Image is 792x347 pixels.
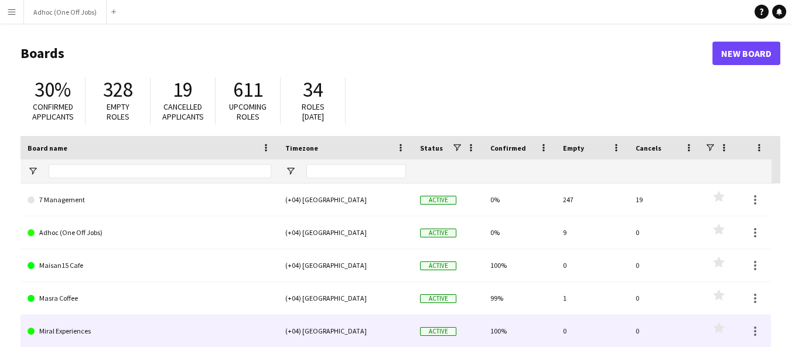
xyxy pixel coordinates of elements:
span: Confirmed applicants [32,101,74,122]
button: Adhoc (One Off Jobs) [24,1,107,23]
button: Open Filter Menu [285,166,296,176]
div: 100% [483,315,556,347]
input: Timezone Filter Input [306,164,406,178]
div: (+04) [GEOGRAPHIC_DATA] [278,249,413,281]
button: Open Filter Menu [28,166,38,176]
span: 19 [173,77,193,103]
div: 0 [629,282,701,314]
div: (+04) [GEOGRAPHIC_DATA] [278,183,413,216]
div: 0 [556,315,629,347]
div: 247 [556,183,629,216]
span: Empty roles [107,101,129,122]
a: Maisan15 Cafe [28,249,271,282]
div: 19 [629,183,701,216]
div: (+04) [GEOGRAPHIC_DATA] [278,216,413,249]
div: 99% [483,282,556,314]
div: 0 [556,249,629,281]
span: Upcoming roles [229,101,267,122]
span: Cancels [636,144,661,152]
span: Timezone [285,144,318,152]
a: Masra Coffee [28,282,271,315]
span: Status [420,144,443,152]
span: 328 [103,77,133,103]
div: 0% [483,216,556,249]
span: Cancelled applicants [162,101,204,122]
div: 9 [556,216,629,249]
span: Active [420,196,456,205]
h1: Boards [21,45,712,62]
span: Active [420,229,456,237]
div: (+04) [GEOGRAPHIC_DATA] [278,282,413,314]
span: 30% [35,77,71,103]
div: 100% [483,249,556,281]
span: Empty [563,144,584,152]
span: Board name [28,144,67,152]
div: 0 [629,315,701,347]
div: 0% [483,183,556,216]
span: Active [420,327,456,336]
div: 0 [629,249,701,281]
span: Roles [DATE] [302,101,325,122]
span: Confirmed [490,144,526,152]
span: Active [420,294,456,303]
div: (+04) [GEOGRAPHIC_DATA] [278,315,413,347]
div: 0 [629,216,701,249]
div: 1 [556,282,629,314]
a: Adhoc (One Off Jobs) [28,216,271,249]
span: Active [420,261,456,270]
span: 34 [303,77,323,103]
a: New Board [712,42,780,65]
input: Board name Filter Input [49,164,271,178]
a: 7 Management [28,183,271,216]
span: 611 [233,77,263,103]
